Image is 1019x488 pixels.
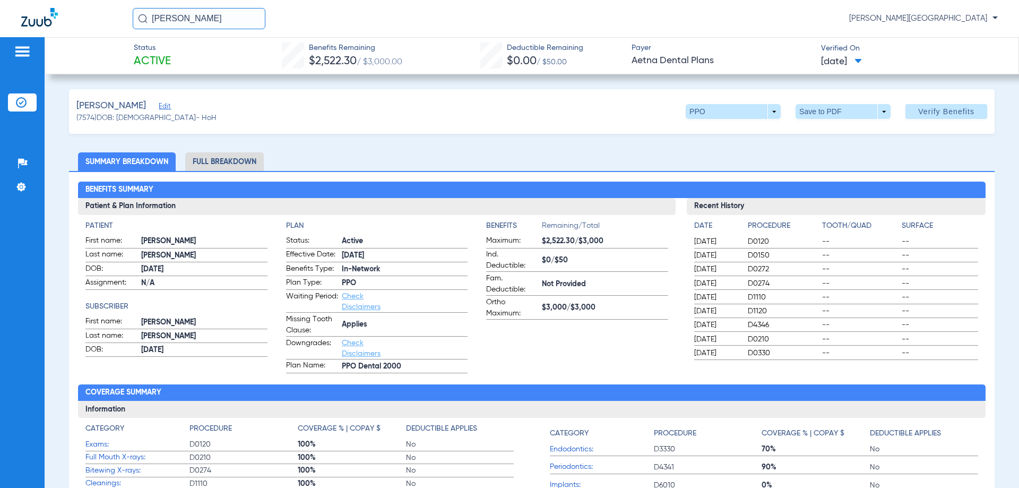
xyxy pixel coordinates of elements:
[748,278,818,289] span: D0274
[286,277,338,290] span: Plan Type:
[822,334,898,345] span: --
[85,220,267,232] h4: Patient
[822,278,898,289] span: --
[406,452,514,463] span: No
[902,306,978,316] span: --
[78,182,985,199] h2: Benefits Summary
[870,428,941,439] h4: Deductible Applies
[486,273,538,295] span: Fam. Deductible:
[542,255,668,266] span: $0/$50
[762,444,870,455] span: 70%
[905,104,987,119] button: Verify Benefits
[748,236,818,247] span: D0120
[870,444,978,455] span: No
[342,250,468,261] span: [DATE]
[902,292,978,303] span: --
[542,236,668,247] span: $2,522.30/$3,000
[286,338,338,359] span: Downgrades:
[694,334,739,345] span: [DATE]
[822,348,898,358] span: --
[189,452,298,463] span: D0210
[686,104,781,119] button: PPO
[85,439,189,450] span: Exams:
[141,236,267,247] span: [PERSON_NAME]
[486,249,538,271] span: Ind. Deductible:
[189,423,298,438] app-breakdown-title: Procedure
[902,264,978,275] span: --
[822,250,898,261] span: --
[357,58,402,66] span: / $3,000.00
[189,423,232,434] h4: Procedure
[78,198,675,215] h3: Patient & Plan Information
[821,55,862,69] span: [DATE]
[189,465,298,476] span: D0274
[902,278,978,289] span: --
[85,301,267,312] h4: Subscriber
[134,42,171,54] span: Status
[342,319,468,330] span: Applies
[822,320,898,330] span: --
[342,264,468,275] span: In-Network
[550,444,654,455] span: Endodontics:
[902,348,978,358] span: --
[902,236,978,247] span: --
[748,334,818,345] span: D0210
[694,264,739,275] span: [DATE]
[141,331,267,342] span: [PERSON_NAME]
[822,292,898,303] span: --
[748,220,818,235] app-breakdown-title: Procedure
[14,45,31,58] img: hamburger-icon
[85,277,137,290] span: Assignment:
[694,320,739,330] span: [DATE]
[133,8,265,29] input: Search for patients
[286,314,338,336] span: Missing Tooth Clause:
[85,452,189,463] span: Full Mouth X-rays:
[821,43,1001,54] span: Verified On
[342,293,381,311] a: Check Disclaimers
[550,428,589,439] h4: Category
[822,220,898,235] app-breakdown-title: Tooth/Quad
[654,444,762,455] span: D3330
[286,220,468,232] h4: Plan
[342,361,468,372] span: PPO Dental 2000
[822,236,898,247] span: --
[748,250,818,261] span: D0150
[748,306,818,316] span: D1120
[694,220,739,235] app-breakdown-title: Date
[141,317,267,328] span: [PERSON_NAME]
[286,235,338,248] span: Status:
[654,423,762,443] app-breakdown-title: Procedure
[76,113,217,124] span: (7574) DOB: [DEMOGRAPHIC_DATA] - HoH
[406,465,514,476] span: No
[134,54,171,69] span: Active
[822,264,898,275] span: --
[870,423,978,443] app-breakdown-title: Deductible Applies
[762,428,844,439] h4: Coverage % | Copay $
[849,13,998,24] span: [PERSON_NAME][GEOGRAPHIC_DATA]
[309,42,402,54] span: Benefits Remaining
[748,348,818,358] span: D0330
[507,56,537,67] span: $0.00
[966,437,1019,488] iframe: Chat Widget
[406,423,477,434] h4: Deductible Applies
[286,360,338,373] span: Plan Name:
[85,423,124,434] h4: Category
[85,330,137,343] span: Last name:
[298,423,406,438] app-breakdown-title: Coverage % | Copay $
[694,348,739,358] span: [DATE]
[694,306,739,316] span: [DATE]
[902,334,978,345] span: --
[141,264,267,275] span: [DATE]
[76,99,146,113] span: [PERSON_NAME]
[85,465,189,476] span: Bitewing X-rays:
[185,152,264,171] li: Full Breakdown
[550,461,654,473] span: Periodontics:
[796,104,891,119] button: Save to PDF
[85,263,137,276] span: DOB:
[85,423,189,438] app-breakdown-title: Category
[902,320,978,330] span: --
[85,344,137,357] span: DOB:
[694,220,739,232] h4: Date
[762,462,870,473] span: 90%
